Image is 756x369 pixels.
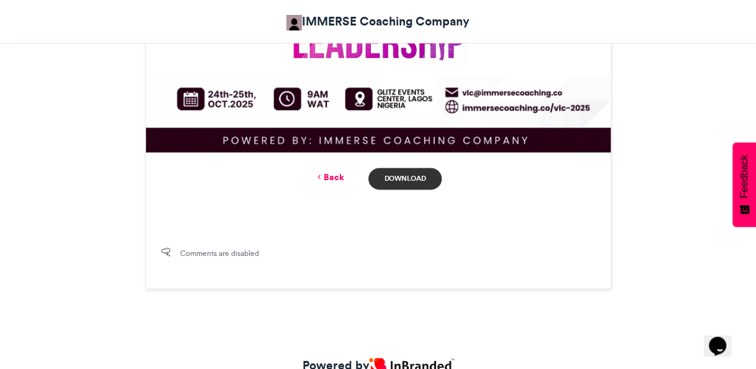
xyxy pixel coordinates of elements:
[180,248,259,259] span: Comments are disabled
[314,171,344,184] a: Back
[739,155,750,198] span: Feedback
[368,168,441,189] a: Download
[732,142,756,227] button: Feedback - Show survey
[286,12,470,30] a: IMMERSE Coaching Company
[704,319,744,357] iframe: chat widget
[286,15,302,30] img: IMMERSE Coaching Company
